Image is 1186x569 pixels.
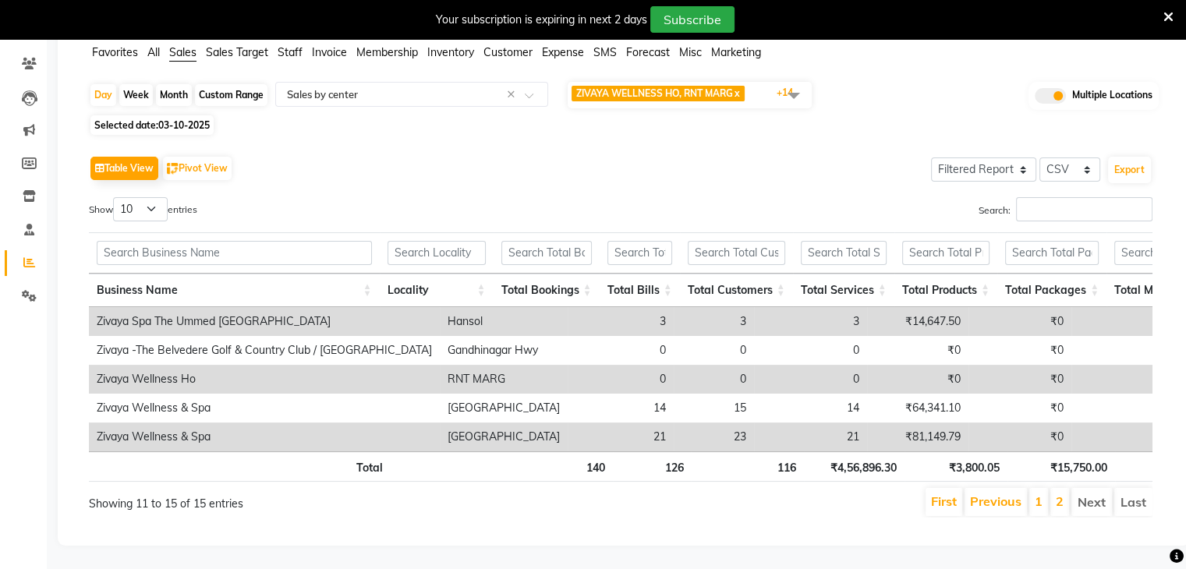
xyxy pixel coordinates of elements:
td: [GEOGRAPHIC_DATA] [440,394,568,422]
td: ₹0 [1071,336,1181,365]
th: 116 [691,451,803,482]
button: Export [1108,157,1151,183]
td: RNT MARG [440,365,568,394]
td: ₹0 [1071,365,1181,394]
th: 140 [508,451,613,482]
a: Previous [970,493,1021,509]
th: 126 [613,451,692,482]
th: ₹4,56,896.30 [804,451,905,482]
td: ₹0 [1071,394,1181,422]
div: Week [119,84,153,106]
select: Showentries [113,197,168,221]
button: Subscribe [650,6,735,33]
td: Zivaya Spa The Ummed [GEOGRAPHIC_DATA] [89,307,440,336]
td: 3 [754,307,867,336]
td: ₹0 [968,336,1071,365]
th: Total Products: activate to sort column ascending [894,274,997,307]
span: 03-10-2025 [158,119,210,131]
input: Search Locality [388,241,486,265]
td: 0 [674,336,754,365]
a: First [931,493,957,509]
td: 0 [568,336,674,365]
th: ₹15,750.00 [1007,451,1115,482]
span: Multiple Locations [1072,88,1152,104]
img: pivot.png [167,163,179,175]
button: Pivot View [163,157,232,180]
td: Gandhinagar Hwy [440,336,568,365]
td: 23 [674,422,754,451]
span: Customer [483,45,533,59]
th: Total Bookings: activate to sort column ascending [494,274,600,307]
td: ₹0 [968,394,1071,422]
span: ZIVAYA WELLNESS HO, RNT MARG [576,87,733,99]
input: Search: [1016,197,1152,221]
span: Favorites [92,45,138,59]
span: Marketing [711,45,761,59]
div: Day [90,84,116,106]
div: Showing 11 to 15 of 15 entries [89,486,519,512]
td: 0 [754,336,867,365]
td: 21 [568,422,674,451]
td: ₹0 [1071,307,1181,336]
td: 21 [754,422,867,451]
td: 0 [674,365,754,394]
span: Sales [169,45,196,59]
td: ₹0 [968,422,1071,451]
th: Total Packages: activate to sort column ascending [997,274,1106,307]
input: Search Total Products [902,241,990,265]
td: 15 [674,394,754,422]
td: ₹0 [867,336,968,365]
span: Membership [356,45,418,59]
input: Search Total Bookings [501,241,592,265]
td: ₹81,149.79 [867,422,968,451]
span: All [147,45,160,59]
td: ₹0 [968,307,1071,336]
td: Zivaya Wellness & Spa [89,394,440,422]
input: Search Total Packages [1005,241,1099,265]
th: Total Bills: activate to sort column ascending [600,274,680,307]
th: Total Services: activate to sort column ascending [793,274,894,307]
div: Month [156,84,192,106]
input: Search Total Bills [607,241,672,265]
span: +14 [777,87,805,98]
td: Hansol [440,307,568,336]
input: Search Total Customers [688,241,785,265]
td: Zivaya Wellness & Spa [89,422,440,451]
td: Zivaya -The Belvedere Golf & Country Club / [GEOGRAPHIC_DATA] [89,336,440,365]
a: 2 [1056,493,1064,509]
div: Your subscription is expiring in next 2 days [436,12,647,28]
input: Search Business Name [97,241,372,265]
a: x [733,87,740,99]
td: ₹0 [1071,422,1181,451]
span: SMS [593,45,617,59]
td: ₹14,647.50 [867,307,968,336]
span: Staff [278,45,303,59]
input: Search Total Services [801,241,887,265]
label: Search: [979,197,1152,221]
td: 14 [754,394,867,422]
label: Show entries [89,197,197,221]
th: ₹3,800.05 [905,451,1007,482]
span: Expense [542,45,584,59]
td: 0 [754,365,867,394]
div: Custom Range [195,84,267,106]
td: 14 [568,394,674,422]
span: Misc [679,45,702,59]
button: Table View [90,157,158,180]
td: 0 [568,365,674,394]
span: Forecast [626,45,670,59]
th: Locality: activate to sort column ascending [380,274,494,307]
td: 3 [568,307,674,336]
span: Selected date: [90,115,214,135]
td: Zivaya Wellness Ho [89,365,440,394]
th: Total Customers: activate to sort column ascending [680,274,793,307]
td: [GEOGRAPHIC_DATA] [440,422,568,451]
span: Clear all [507,87,520,103]
span: Inventory [427,45,474,59]
td: 3 [674,307,754,336]
span: Sales Target [206,45,268,59]
th: Total [89,451,391,482]
a: 1 [1035,493,1043,509]
th: Business Name: activate to sort column ascending [89,274,380,307]
td: ₹0 [867,365,968,394]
